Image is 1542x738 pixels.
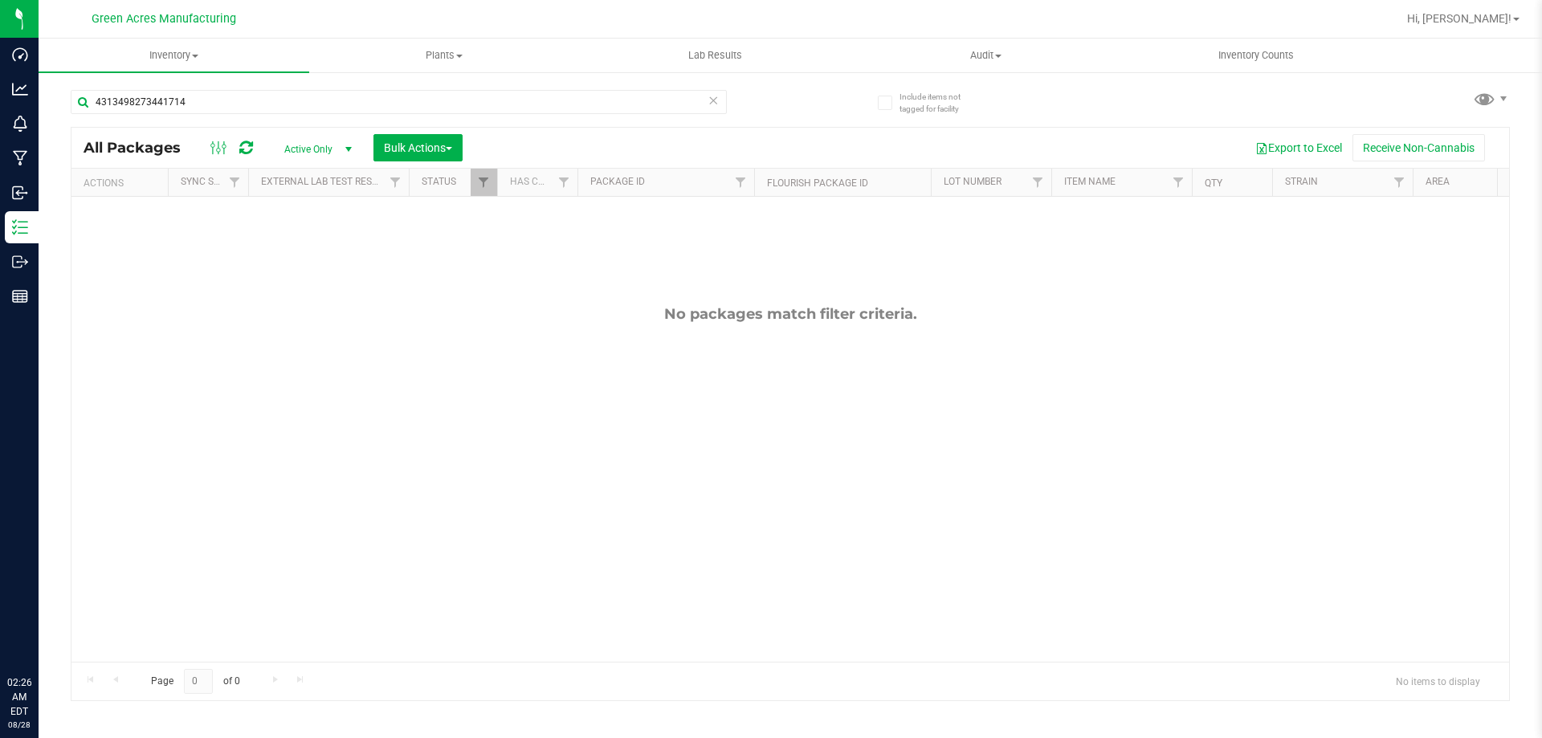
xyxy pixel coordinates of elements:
[422,176,456,187] a: Status
[580,39,851,72] a: Lab Results
[1245,134,1352,161] button: Export to Excel
[261,176,387,187] a: External Lab Test Result
[222,169,248,196] a: Filter
[767,177,868,189] a: Flourish Package ID
[1352,134,1485,161] button: Receive Non-Cannabis
[1025,169,1051,196] a: Filter
[12,150,28,166] inline-svg: Manufacturing
[71,305,1509,323] div: No packages match filter criteria.
[1064,176,1116,187] a: Item Name
[851,48,1120,63] span: Audit
[590,176,645,187] a: Package ID
[1197,48,1316,63] span: Inventory Counts
[12,81,28,97] inline-svg: Analytics
[384,141,452,154] span: Bulk Actions
[84,139,197,157] span: All Packages
[1386,169,1413,196] a: Filter
[309,39,580,72] a: Plants
[12,219,28,235] inline-svg: Inventory
[944,176,1001,187] a: Lot Number
[7,719,31,731] p: 08/28
[728,169,754,196] a: Filter
[12,254,28,270] inline-svg: Outbound
[1383,669,1493,693] span: No items to display
[1205,177,1222,189] a: Qty
[497,169,577,197] th: Has COA
[1165,169,1192,196] a: Filter
[16,610,64,658] iframe: Resource center
[12,185,28,201] inline-svg: Inbound
[471,169,497,196] a: Filter
[708,90,719,111] span: Clear
[71,90,727,114] input: Search Package ID, Item Name, SKU, Lot or Part Number...
[92,12,236,26] span: Green Acres Manufacturing
[12,47,28,63] inline-svg: Dashboard
[551,169,577,196] a: Filter
[7,675,31,719] p: 02:26 AM EDT
[39,39,309,72] a: Inventory
[181,176,243,187] a: Sync Status
[373,134,463,161] button: Bulk Actions
[1285,176,1318,187] a: Strain
[1407,12,1511,25] span: Hi, [PERSON_NAME]!
[667,48,764,63] span: Lab Results
[382,169,409,196] a: Filter
[84,177,161,189] div: Actions
[12,288,28,304] inline-svg: Reports
[1426,176,1450,187] a: Area
[12,116,28,132] inline-svg: Monitoring
[1121,39,1392,72] a: Inventory Counts
[39,48,309,63] span: Inventory
[851,39,1121,72] a: Audit
[310,48,579,63] span: Plants
[137,669,253,694] span: Page of 0
[899,91,980,115] span: Include items not tagged for facility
